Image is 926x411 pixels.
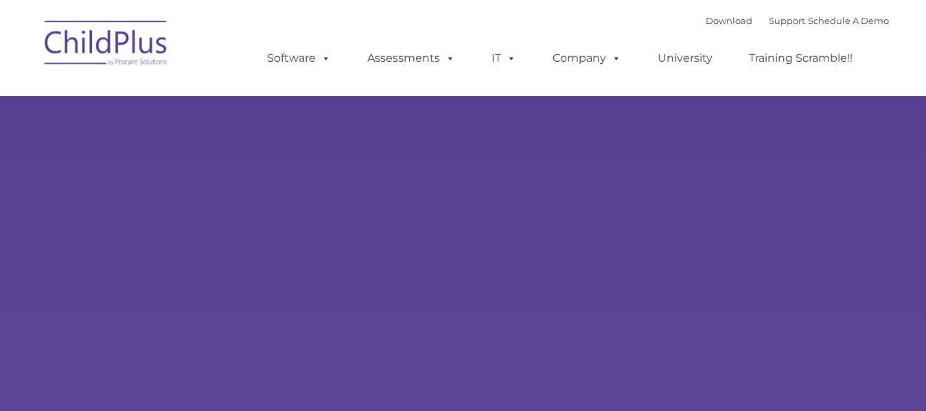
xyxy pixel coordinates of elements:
a: Download [706,15,752,26]
a: University [644,45,726,72]
a: Software [253,45,345,72]
a: Company [539,45,635,72]
a: Schedule A Demo [808,15,889,26]
a: Assessments [354,45,469,72]
img: ChildPlus by Procare Solutions [38,11,175,80]
a: IT [478,45,530,72]
a: Training Scramble!! [735,45,866,72]
font: | [706,15,889,26]
a: Support [769,15,805,26]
